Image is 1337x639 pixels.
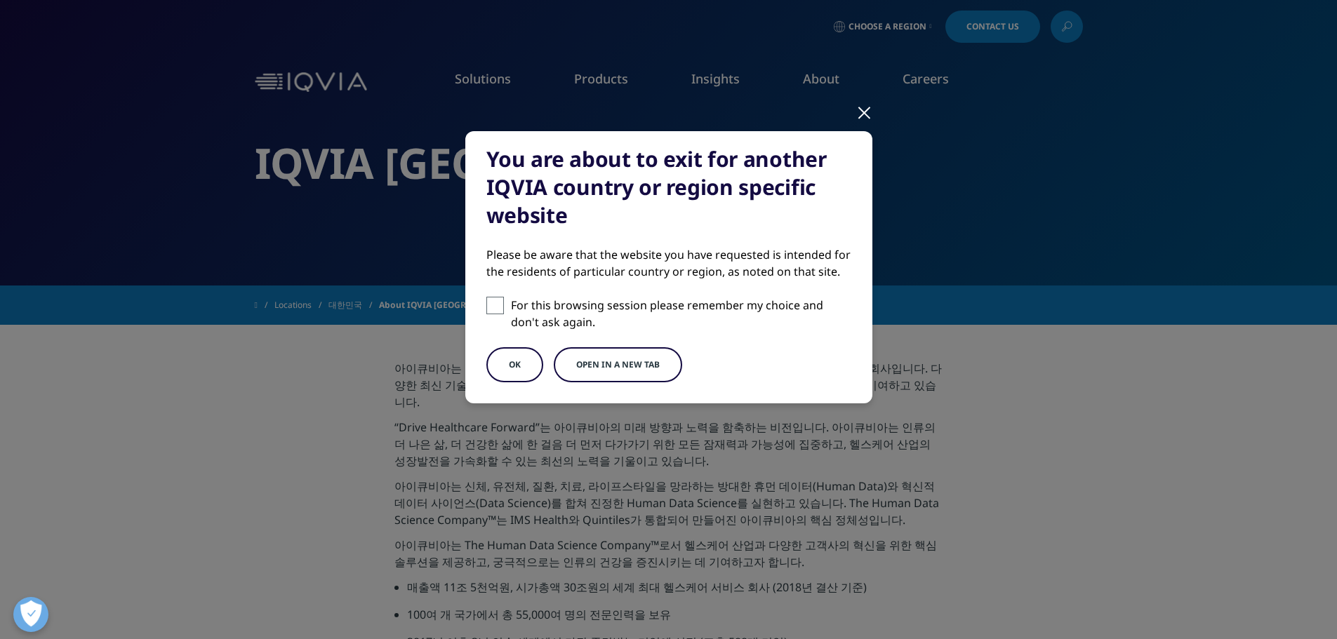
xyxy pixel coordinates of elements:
[486,347,543,382] button: OK
[486,145,851,229] div: You are about to exit for another IQVIA country or region specific website
[486,246,851,280] div: Please be aware that the website you have requested is intended for the residents of particular c...
[13,597,48,632] button: 개방형 기본 설정
[554,347,682,382] button: Open in a new tab
[511,297,851,330] p: For this browsing session please remember my choice and don't ask again.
